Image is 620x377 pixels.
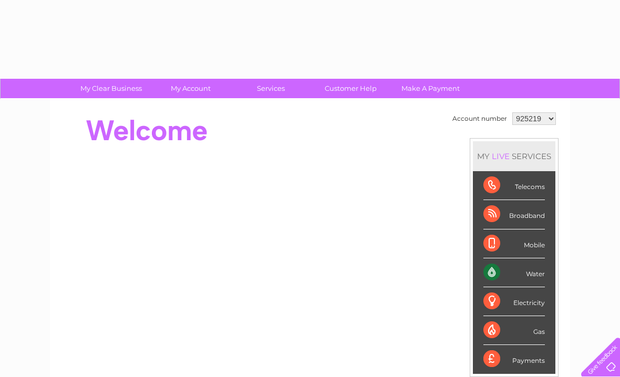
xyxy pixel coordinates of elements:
div: Telecoms [483,171,545,200]
a: Services [228,79,314,98]
div: LIVE [490,151,512,161]
div: Gas [483,316,545,345]
a: Customer Help [307,79,394,98]
a: My Clear Business [68,79,154,98]
div: MY SERVICES [473,141,555,171]
div: Broadband [483,200,545,229]
a: Make A Payment [387,79,474,98]
div: Water [483,258,545,287]
td: Account number [450,110,510,128]
div: Mobile [483,229,545,258]
div: Payments [483,345,545,373]
div: Electricity [483,287,545,316]
a: My Account [148,79,234,98]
